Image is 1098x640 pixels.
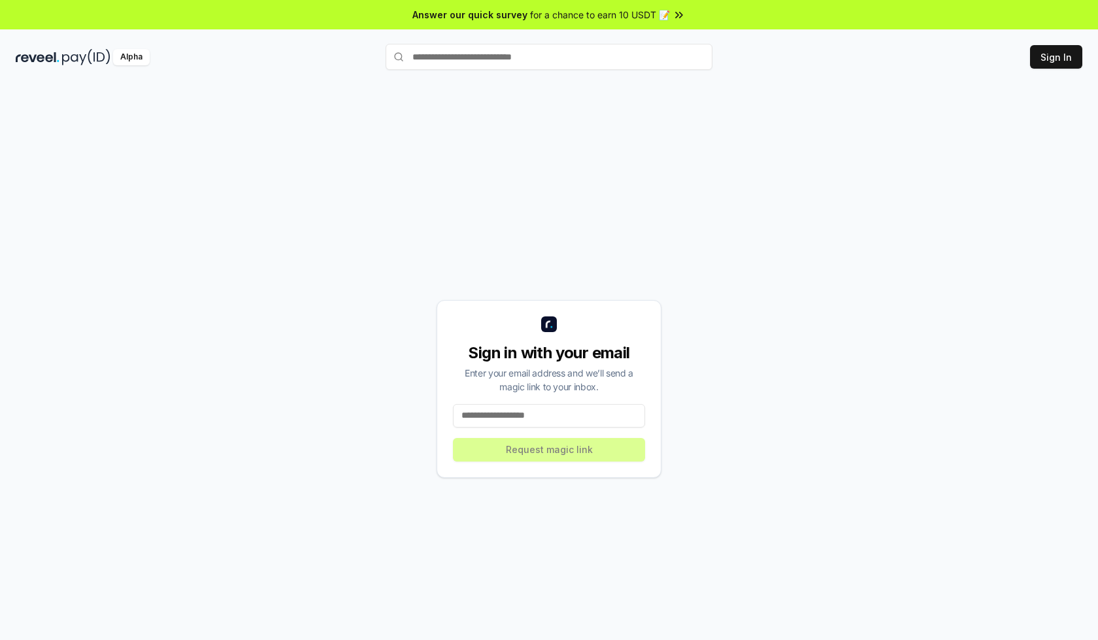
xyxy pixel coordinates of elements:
[16,49,59,65] img: reveel_dark
[113,49,150,65] div: Alpha
[453,343,645,363] div: Sign in with your email
[412,8,527,22] span: Answer our quick survey
[541,316,557,332] img: logo_small
[1030,45,1082,69] button: Sign In
[530,8,670,22] span: for a chance to earn 10 USDT 📝
[453,366,645,394] div: Enter your email address and we’ll send a magic link to your inbox.
[62,49,110,65] img: pay_id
